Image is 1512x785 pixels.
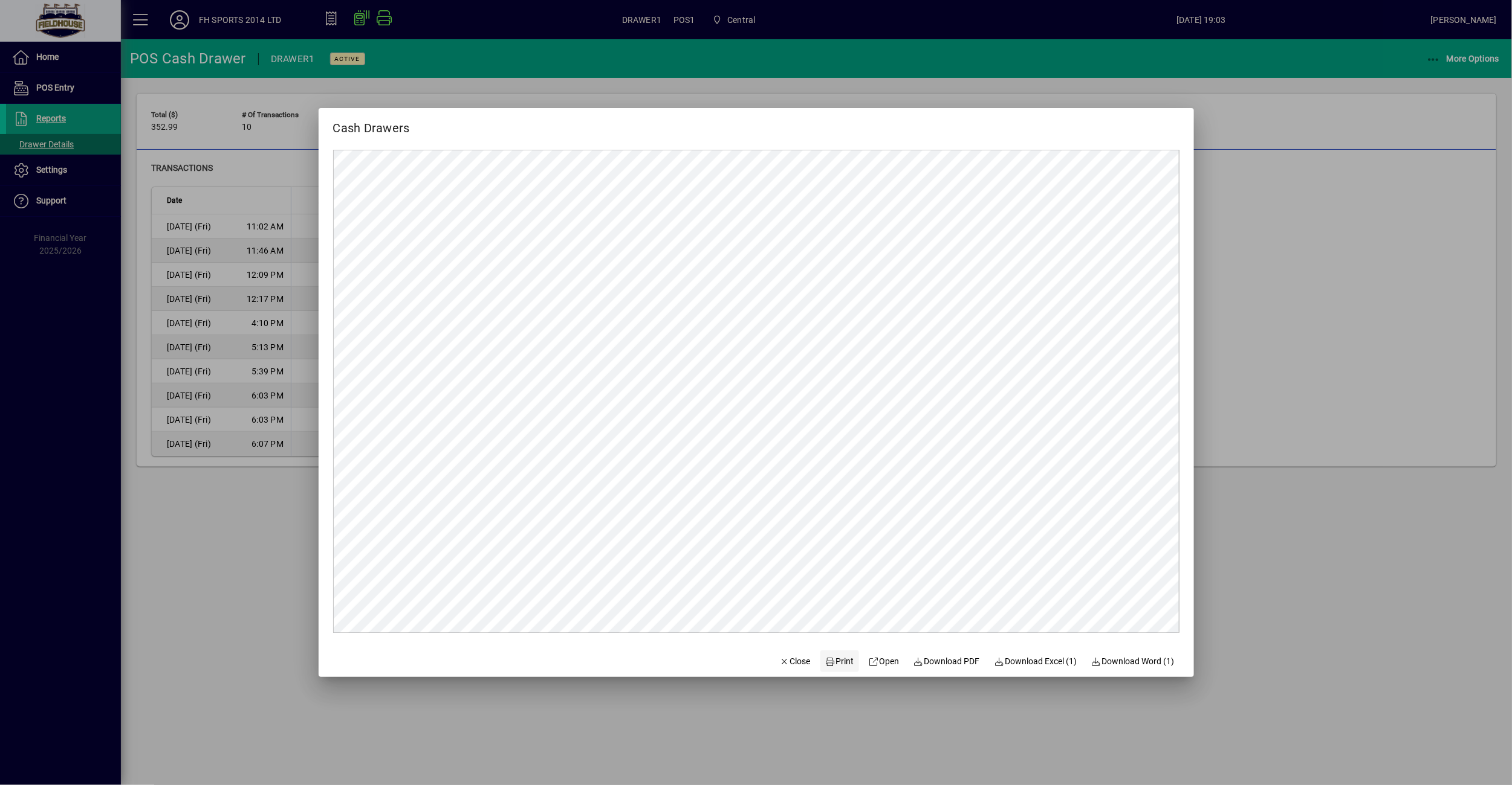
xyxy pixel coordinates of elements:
span: Download Word (1) [1091,655,1175,668]
h2: Cash Drawers [319,108,424,138]
span: Open [869,655,900,668]
button: Close [774,650,816,672]
a: Download PDF [909,650,985,672]
span: Download PDF [913,655,980,668]
span: Close [779,655,811,668]
button: Download Word (1) [1086,650,1179,672]
span: Download Excel (1) [994,655,1077,668]
span: Print [825,655,854,668]
button: Download Excel (1) [990,650,1082,672]
a: Open [864,650,904,672]
button: Print [820,650,859,672]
